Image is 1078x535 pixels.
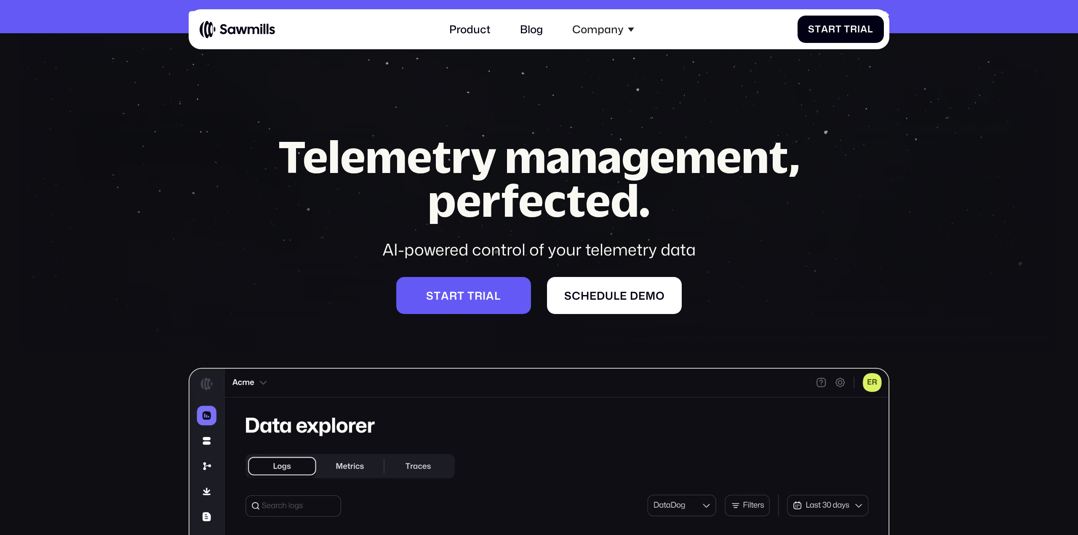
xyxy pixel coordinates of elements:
div: Company [564,15,642,44]
span: a [441,289,449,302]
span: t [467,289,475,302]
span: t [835,24,842,35]
a: StartTrial [798,16,884,43]
span: S [808,24,815,35]
span: t [434,289,441,302]
div: Company [572,23,624,36]
span: c [572,289,581,302]
span: u [605,289,614,302]
span: i [857,24,860,35]
span: r [475,289,483,302]
span: a [486,289,494,302]
a: Scheduledemo [547,277,682,314]
span: S [426,289,434,302]
span: r [850,24,857,35]
a: Blog [512,15,551,44]
h1: Telemetry management, perfected. [253,135,825,222]
span: l [494,289,501,302]
span: S [564,289,572,302]
span: e [638,289,646,302]
span: d [597,289,605,302]
span: h [581,289,590,302]
span: a [860,24,867,35]
a: Starttrial [396,277,531,314]
span: T [844,24,850,35]
span: i [483,289,486,302]
span: r [828,24,835,35]
span: t [457,289,464,302]
span: r [449,289,457,302]
span: e [590,289,597,302]
span: o [656,289,665,302]
span: e [620,289,627,302]
span: l [614,289,620,302]
div: AI-powered control of your telemetry data [253,238,825,261]
span: d [630,289,638,302]
span: t [815,24,821,35]
span: a [821,24,828,35]
span: m [646,289,656,302]
a: Product [441,15,498,44]
span: l [867,24,873,35]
